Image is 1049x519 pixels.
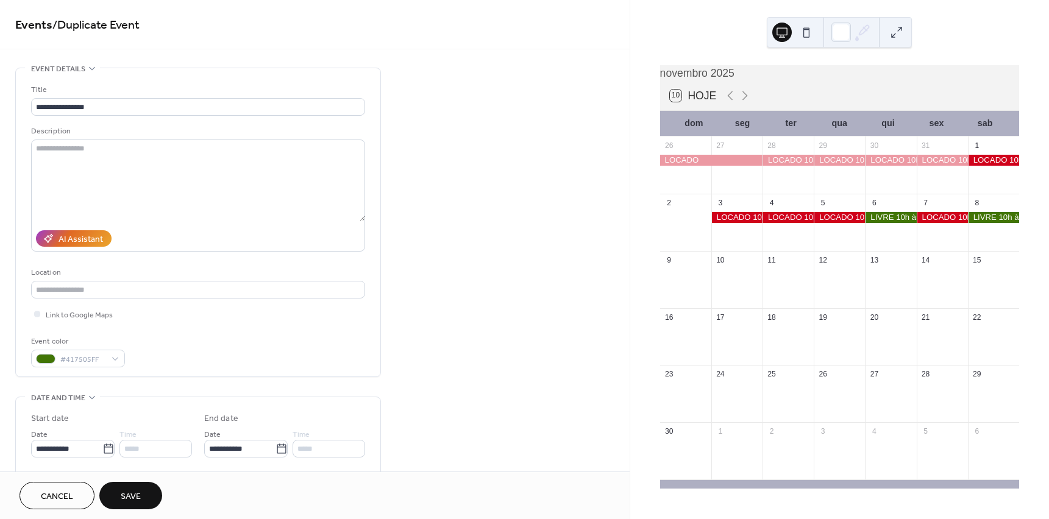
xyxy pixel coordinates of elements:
[204,412,238,425] div: End date
[660,155,763,166] div: LOCADO
[121,490,141,503] span: Save
[818,197,828,208] div: 5
[664,312,674,322] div: 16
[715,140,725,150] div: 27
[41,490,73,503] span: Cancel
[869,312,880,322] div: 20
[818,312,828,322] div: 19
[961,111,1009,136] div: sab
[664,255,674,265] div: 9
[31,266,363,279] div: Location
[869,369,880,380] div: 27
[869,140,880,150] div: 30
[920,312,931,322] div: 21
[767,140,777,150] div: 28
[763,155,814,166] div: LOCADO 10h às 17h
[814,212,865,223] div: LOCADO 10h às 17h
[715,197,725,208] div: 3
[818,140,828,150] div: 29
[715,312,725,322] div: 17
[670,111,719,136] div: dom
[31,63,85,76] span: Event details
[99,482,162,509] button: Save
[818,255,828,265] div: 12
[917,155,968,166] div: LOCADO 10h às 17h
[715,369,725,380] div: 24
[31,392,85,404] span: Date and time
[972,255,982,265] div: 15
[31,428,48,441] span: Date
[718,111,767,136] div: seg
[60,353,105,366] span: #417505FF
[119,428,137,441] span: Time
[31,83,363,96] div: Title
[865,155,916,166] div: LOCADO 10h às 17h
[204,428,221,441] span: Date
[920,140,931,150] div: 31
[815,111,864,136] div: qua
[36,230,112,247] button: AI Assistant
[972,426,982,437] div: 6
[972,140,982,150] div: 1
[15,13,52,37] a: Events
[814,155,865,166] div: LOCADO 10h às 17h
[31,125,363,138] div: Description
[715,426,725,437] div: 1
[711,212,763,223] div: LOCADO 10h às 17h
[968,155,1019,166] div: LOCADO 10h às 17h
[660,65,1019,81] div: novembro 2025
[917,212,968,223] div: LOCADO 10h às 17h
[972,312,982,322] div: 22
[869,426,880,437] div: 4
[818,426,828,437] div: 3
[715,255,725,265] div: 10
[664,140,674,150] div: 26
[31,335,123,348] div: Event color
[767,111,816,136] div: ter
[920,255,931,265] div: 14
[864,111,912,136] div: qui
[666,86,721,105] button: 10Hoje
[865,212,916,223] div: LIVRE 10h às 17h
[767,426,777,437] div: 2
[912,111,961,136] div: sex
[767,197,777,208] div: 4
[664,426,674,437] div: 30
[664,197,674,208] div: 2
[818,369,828,380] div: 26
[31,412,69,425] div: Start date
[767,255,777,265] div: 11
[920,197,931,208] div: 7
[20,482,94,509] button: Cancel
[767,312,777,322] div: 18
[968,212,1019,223] div: LIVRE 10h às 17h
[52,13,140,37] span: / Duplicate Event
[293,428,310,441] span: Time
[869,255,880,265] div: 13
[59,233,103,246] div: AI Assistant
[46,309,113,322] span: Link to Google Maps
[767,369,777,380] div: 25
[869,197,880,208] div: 6
[972,369,982,380] div: 29
[664,369,674,380] div: 23
[972,197,982,208] div: 8
[920,426,931,437] div: 5
[763,212,814,223] div: LOCADO 10h às 17h
[920,369,931,380] div: 28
